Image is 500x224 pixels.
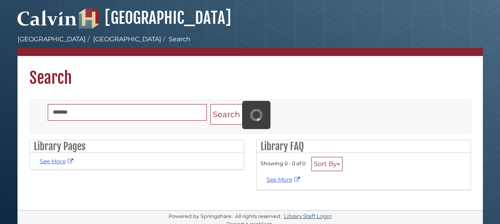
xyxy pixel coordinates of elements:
[311,157,342,171] button: Sort By
[267,176,302,183] a: See More
[250,109,263,121] img: Working...
[167,213,234,219] div: Powered by Springshare.
[18,56,483,88] h1: Search
[161,35,191,44] li: Search
[18,6,77,29] img: Calvin
[18,18,77,25] a: Calvin University
[40,158,75,165] a: See More
[261,160,305,166] span: Showing 0 - 0 of 0
[79,8,231,28] a: [GEOGRAPHIC_DATA]
[93,35,161,43] a: [GEOGRAPHIC_DATA]
[18,35,483,56] nav: breadcrumb
[210,104,243,125] button: Search
[18,35,86,43] a: [GEOGRAPHIC_DATA]
[257,140,471,153] h2: Library FAQ
[284,213,332,219] a: Library Staff Login
[30,140,244,153] h2: Library Pages
[234,213,283,219] div: All rights reserved.
[79,9,99,29] img: Hekman Library Logo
